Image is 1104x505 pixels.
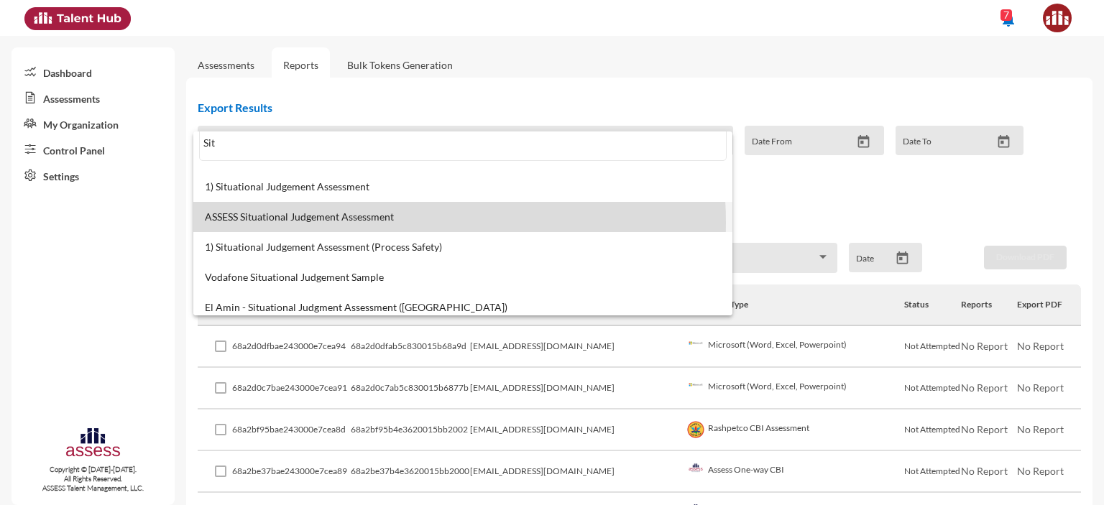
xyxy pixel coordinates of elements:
[205,241,721,253] span: 1) Situational Judgement Assessment (Process Safety)
[199,125,727,161] input: Search By Product Name
[205,272,721,283] span: Vodafone Situational Judgement Sample
[205,302,721,313] span: El Amin - Situational Judgment Assessment ([GEOGRAPHIC_DATA])
[205,211,721,223] span: ASSESS Situational Judgement Assessment
[205,181,721,193] span: 1) Situational Judgement Assessment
